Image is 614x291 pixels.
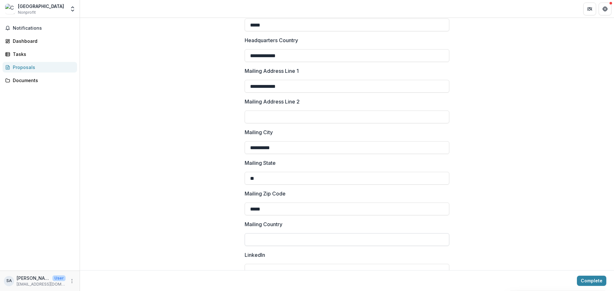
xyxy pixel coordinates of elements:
button: Open entity switcher [68,3,77,15]
button: More [68,277,76,285]
p: Headquarters Country [245,36,298,44]
p: [PERSON_NAME] [17,275,50,281]
button: Complete [577,276,606,286]
p: Mailing State [245,159,276,167]
div: Proposals [13,64,72,71]
span: Nonprofit [18,10,36,15]
p: Mailing City [245,128,273,136]
button: Notifications [3,23,77,33]
button: Partners [583,3,596,15]
p: User [52,275,66,281]
img: Charleston Southern University [5,4,15,14]
div: Tasks [13,51,72,57]
a: Documents [3,75,77,86]
p: Mailing Address Line 2 [245,98,300,105]
div: Documents [13,77,72,84]
p: Mailing Zip Code [245,190,286,197]
p: Mailing Address Line 1 [245,67,299,75]
a: Tasks [3,49,77,59]
p: LinkedIn [245,251,265,259]
a: Proposals [3,62,77,73]
p: [EMAIL_ADDRESS][DOMAIN_NAME] [17,281,66,287]
span: Notifications [13,26,75,31]
button: Get Help [599,3,611,15]
div: Dashboard [13,38,72,44]
a: Dashboard [3,36,77,46]
div: [GEOGRAPHIC_DATA] [18,3,64,10]
p: Mailing Country [245,220,282,228]
div: Susan Archer [6,279,12,283]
